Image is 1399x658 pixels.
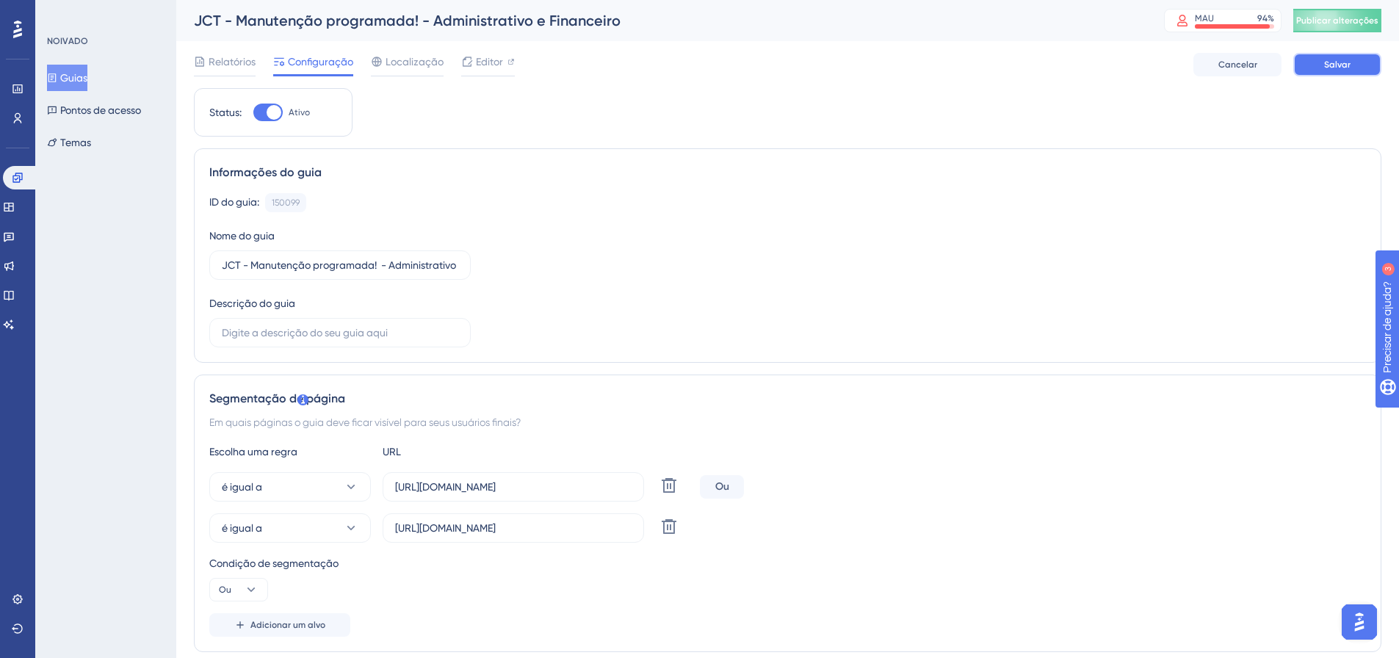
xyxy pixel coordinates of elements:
[209,196,259,208] font: ID do guia:
[209,416,521,428] font: Em quais páginas o guia deve ficar visível para seus usuários finais?
[288,56,353,68] font: Configuração
[1324,59,1351,70] font: Salvar
[60,72,87,84] font: Guias
[47,97,141,123] button: Pontos de acesso
[60,137,91,148] font: Temas
[209,557,339,569] font: Condição de segmentação
[1257,13,1268,23] font: 94
[209,230,275,242] font: Nome do guia
[194,12,621,29] font: JCT - Manutenção programada! - Administrativo e Financeiro
[209,578,268,601] button: Ou
[395,520,632,536] input: seusite.com/caminho
[35,7,126,18] font: Precisar de ajuda?
[1293,53,1381,76] button: Salvar
[209,391,345,405] font: Segmentação de página
[715,480,729,493] font: Ou
[222,325,458,341] input: Digite a descrição do seu guia aqui
[209,106,242,118] font: Status:
[47,36,88,46] font: NOIVADO
[289,107,310,117] font: Ativo
[1337,600,1381,644] iframe: Iniciador do Assistente de IA do UserGuiding
[209,165,322,179] font: Informações do guia
[209,56,256,68] font: Relatórios
[395,479,632,495] input: seusite.com/caminho
[1268,13,1274,23] font: %
[47,65,87,91] button: Guias
[137,9,141,17] font: 3
[222,522,262,534] font: é igual a
[1193,53,1281,76] button: Cancelar
[209,472,371,502] button: é igual a
[209,446,297,458] font: Escolha uma regra
[250,620,325,630] font: Adicionar um alvo
[209,513,371,543] button: é igual a
[47,129,91,156] button: Temas
[476,56,503,68] font: Editor
[60,104,141,116] font: Pontos de acesso
[219,585,231,595] font: Ou
[1218,59,1257,70] font: Cancelar
[1296,15,1378,26] font: Publicar alterações
[209,297,295,309] font: Descrição do guia
[1195,13,1214,23] font: MAU
[222,481,262,493] font: é igual a
[386,56,444,68] font: Localização
[222,257,458,273] input: Digite o nome do seu guia aqui
[383,446,401,458] font: URL
[209,613,350,637] button: Adicionar um alvo
[272,198,300,208] font: 150099
[1293,9,1381,32] button: Publicar alterações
